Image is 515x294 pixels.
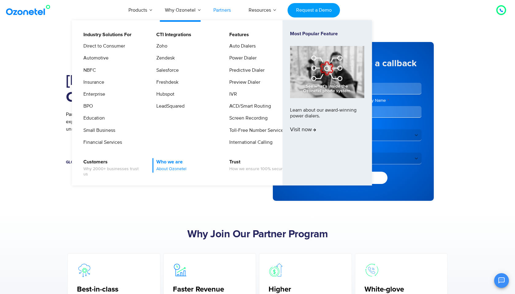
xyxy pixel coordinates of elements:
span: Why 2000+ businesses trust us [83,166,144,177]
a: ACD/Smart Routing [225,102,272,110]
a: Features [225,31,250,39]
a: International Calling [225,139,273,146]
a: Enterprise [79,90,106,98]
a: LeadSquared [152,102,185,110]
a: Predictive Dialer [225,67,265,74]
a: Salesforce [152,67,180,74]
a: Auto Dialers [225,42,257,50]
span: How we ensure 100% security [229,166,287,172]
a: Education [79,114,106,122]
a: NBFC [79,67,97,74]
a: CTI Integrations [152,31,192,39]
img: Sify [66,170,107,185]
a: Small Business [79,127,116,134]
a: CustomersWhy 2000+ businesses trust us [79,158,145,178]
button: Open chat [494,273,509,288]
label: Phone [356,74,422,80]
a: Toll-Free Number Services [225,127,287,134]
div: Image Carousel [66,170,248,185]
span: Visit now [290,127,316,133]
span: About Ozonetel [156,166,186,172]
h2: Why Join Our Partner Program [66,228,449,241]
a: Automotive [79,54,109,62]
a: TrustHow we ensure 100% security [225,158,288,173]
a: BPO [79,102,94,110]
a: Freshdesk [152,78,179,86]
a: Who we areAbout Ozonetel [152,158,187,173]
label: Company Name [356,97,422,104]
img: phone-system-min.jpg [290,46,364,98]
p: Partner with us to unlock new revenue streams in the fast-growing customer experience industry. E... [66,111,248,133]
div: 5 / 7 [66,170,107,185]
a: Most Popular FeatureLearn about our award-winning power dialers.Visit now [290,31,364,175]
h5: Global Partnerships [66,160,248,164]
a: Screen Recording [225,114,269,122]
a: Hubspot [152,90,175,98]
h1: [PERSON_NAME]’s Channel Partner Program [66,72,248,106]
a: Zoho [152,42,168,50]
a: Financial Services [79,139,123,146]
a: Zendesk [152,54,176,62]
a: Industry Solutions For [79,31,132,39]
a: Preview Dialer [225,78,261,86]
a: Direct to Consumer [79,42,126,50]
a: IVR [225,90,238,98]
a: Power Dialer [225,54,257,62]
a: Request a Demo [288,3,340,17]
a: Insurance [79,78,105,86]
